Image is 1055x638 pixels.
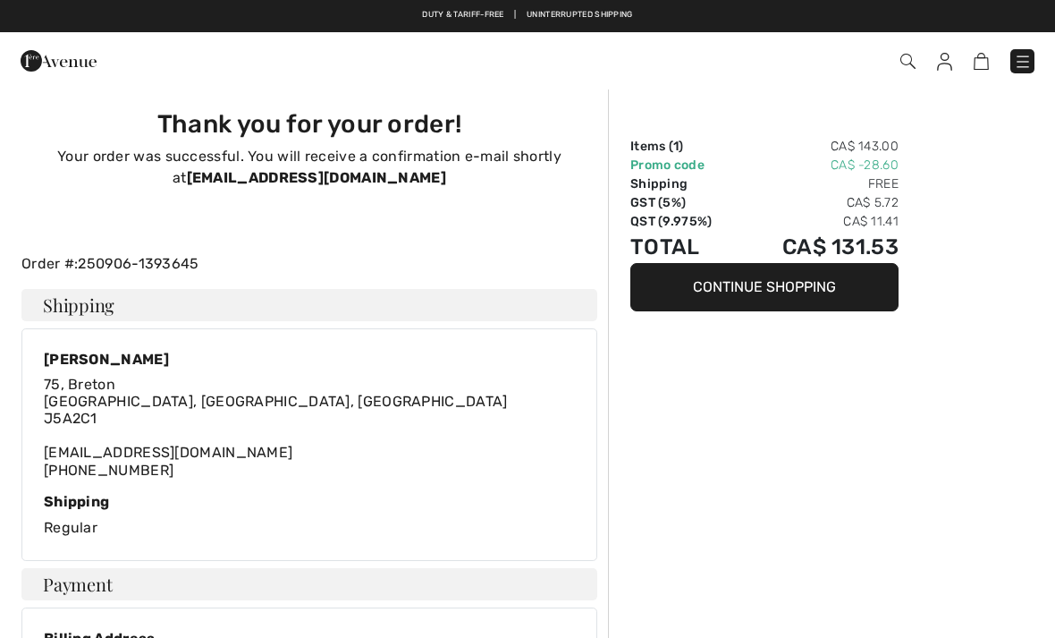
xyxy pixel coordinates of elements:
div: Order #: [11,253,608,275]
td: GST (5%) [630,193,741,212]
a: [PHONE_NUMBER] [44,462,173,479]
a: 250906-1393645 [78,255,198,272]
td: QST (9.975%) [630,212,741,231]
h4: Shipping [21,289,597,321]
span: 75, Breton [GEOGRAPHIC_DATA], [GEOGRAPHIC_DATA], [GEOGRAPHIC_DATA] J5A2C1 [44,376,508,427]
td: Free [741,174,899,193]
span: 1 [673,139,679,154]
h4: Payment [21,568,597,600]
td: CA$ -28.60 [741,156,899,174]
td: CA$ 131.53 [741,231,899,263]
td: Promo code [630,156,741,174]
strong: [EMAIL_ADDRESS][DOMAIN_NAME] [187,169,446,186]
td: Items ( ) [630,137,741,156]
button: Continue Shopping [630,263,899,311]
td: Total [630,231,741,263]
div: Shipping [44,493,575,510]
img: 1ère Avenue [21,43,97,79]
img: Menu [1014,53,1032,71]
td: CA$ 11.41 [741,212,899,231]
td: CA$ 143.00 [741,137,899,156]
a: 1ère Avenue [21,51,97,68]
td: Shipping [630,174,741,193]
img: Shopping Bag [974,53,989,70]
td: CA$ 5.72 [741,193,899,212]
img: My Info [937,53,952,71]
p: Your order was successful. You will receive a confirmation e-mail shortly at [32,146,587,189]
div: Regular [44,493,575,539]
h3: Thank you for your order! [32,109,587,139]
div: [PERSON_NAME] [44,351,508,368]
img: Search [900,54,916,69]
div: [EMAIL_ADDRESS][DOMAIN_NAME] [44,376,508,479]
